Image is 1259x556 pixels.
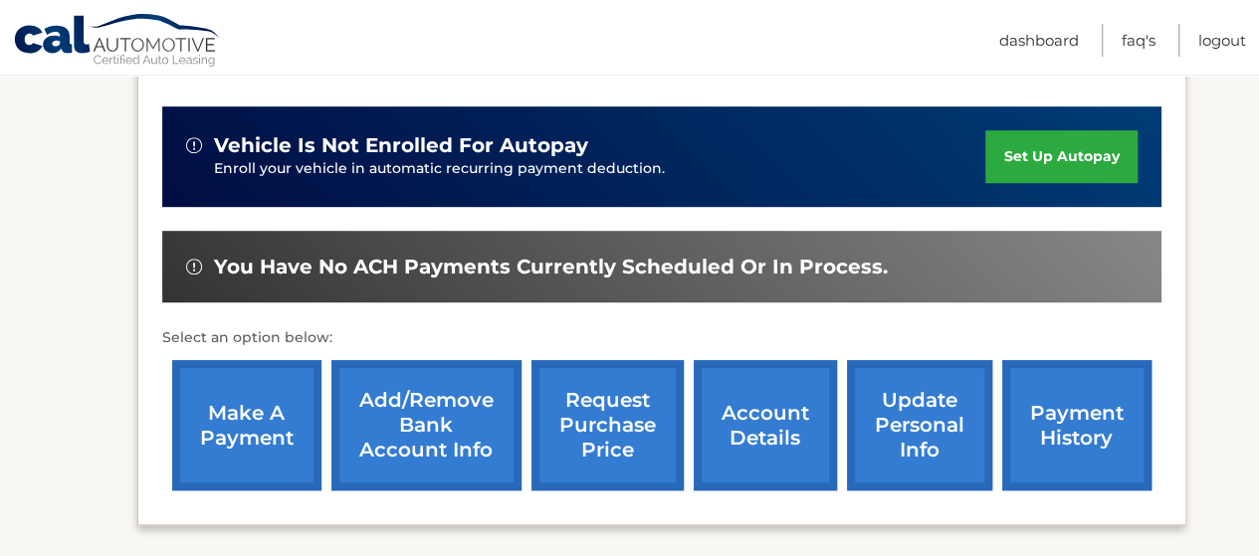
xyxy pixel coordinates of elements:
a: Logout [1198,24,1246,57]
img: alert-white.svg [186,259,202,275]
a: request purchase price [531,360,684,490]
a: Add/Remove bank account info [331,360,522,490]
a: update personal info [847,360,992,490]
a: Dashboard [999,24,1079,57]
p: Enroll your vehicle in automatic recurring payment deduction. [214,158,986,180]
a: FAQ's [1122,24,1155,57]
a: set up autopay [985,130,1137,183]
a: Cal Automotive [13,13,222,71]
a: make a payment [172,360,321,490]
img: alert-white.svg [186,137,202,153]
a: account details [694,360,837,490]
span: You have no ACH payments currently scheduled or in process. [214,255,888,279]
span: vehicle is not enrolled for autopay [214,133,588,158]
a: payment history [1002,360,1152,490]
p: Select an option below: [162,326,1161,350]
